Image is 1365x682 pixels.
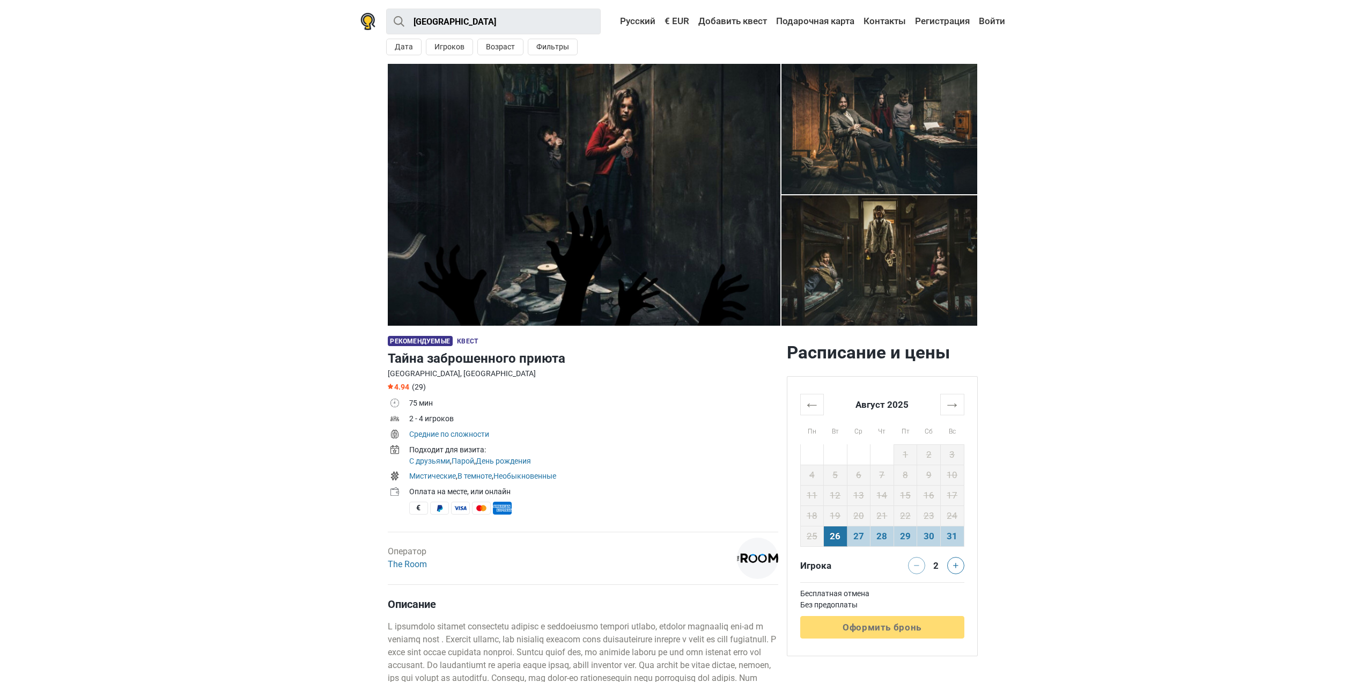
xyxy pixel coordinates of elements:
td: 30 [917,526,941,546]
a: Подарочная карта [773,12,857,31]
a: Контакты [861,12,909,31]
td: 16 [917,485,941,505]
div: Подходит для визита: [409,444,778,456]
td: Без предоплаты [800,599,964,611]
a: Средние по сложности [409,430,489,438]
th: Ср [847,415,870,444]
a: The Room [388,559,427,569]
button: Игроков [426,39,473,55]
td: 2 - 4 игроков [409,412,778,428]
td: Бесплатная отмена [800,588,964,599]
a: В темноте [458,472,492,480]
div: Игрока [796,557,882,574]
img: Тайна заброшенного приюта photo 4 [781,64,978,194]
a: Регистрация [912,12,972,31]
th: Чт [870,415,894,444]
td: 6 [847,465,870,485]
td: 9 [917,465,941,485]
span: PayPal [430,502,449,515]
span: MasterCard [472,502,491,515]
a: Русский [610,12,658,31]
span: Visa [451,502,470,515]
th: Пт [894,415,917,444]
td: 14 [870,485,894,505]
td: 1 [894,444,917,465]
td: 75 мин [409,397,778,412]
td: 27 [847,526,870,546]
th: Сб [917,415,941,444]
td: 12 [824,485,847,505]
td: 24 [940,505,964,526]
td: 17 [940,485,964,505]
img: Star [388,384,393,389]
td: 20 [847,505,870,526]
a: Тайна заброшенного приюта photo 3 [781,64,978,194]
td: 19 [824,505,847,526]
td: 3 [940,444,964,465]
td: 5 [824,465,847,485]
span: 4.94 [388,383,409,391]
a: С друзьями [409,457,450,465]
td: 31 [940,526,964,546]
a: Парой [452,457,474,465]
span: (29) [412,383,426,391]
img: Тайна заброшенного приюта photo 5 [781,195,978,326]
td: 8 [894,465,917,485]
td: 26 [824,526,847,546]
th: ← [800,394,824,415]
h2: Расписание и цены [787,342,978,363]
button: Возраст [477,39,523,55]
button: Дата [386,39,422,55]
td: , , [409,470,778,485]
a: Необыкновенные [493,472,556,480]
th: Пн [800,415,824,444]
td: 7 [870,465,894,485]
td: , , [409,443,778,470]
th: Август 2025 [824,394,941,415]
img: 1c9ac0159c94d8d0l.png [737,538,778,579]
img: Русский [613,18,620,25]
span: Рекомендуемые [388,336,453,346]
input: Попробуйте “Лондон” [386,9,601,34]
td: 15 [894,485,917,505]
td: 18 [800,505,824,526]
button: Фильтры [528,39,578,55]
div: [GEOGRAPHIC_DATA], [GEOGRAPHIC_DATA] [388,368,778,379]
td: 4 [800,465,824,485]
img: Nowescape logo [360,13,375,30]
a: Мистические [409,472,456,480]
span: Квест [457,338,478,345]
a: Войти [976,12,1005,31]
td: 28 [870,526,894,546]
a: Тайна заброшенного приюта photo 4 [781,195,978,326]
td: 13 [847,485,870,505]
div: Оплата на месте, или онлайн [409,486,778,497]
img: Тайна заброшенного приюта photo 11 [388,64,780,326]
a: Добавить квест [696,12,770,31]
td: 22 [894,505,917,526]
td: 25 [800,526,824,546]
th: → [940,394,964,415]
h1: Тайна заброшенного приюта [388,349,778,368]
td: 2 [917,444,941,465]
a: Тайна заброшенного приюта photo 10 [388,64,780,326]
div: Оператор [388,545,427,571]
td: 23 [917,505,941,526]
div: 2 [929,557,942,572]
th: Вс [940,415,964,444]
td: 21 [870,505,894,526]
td: 11 [800,485,824,505]
a: € EUR [662,12,692,31]
td: 29 [894,526,917,546]
h4: Описание [388,598,778,611]
a: День рождения [476,457,531,465]
span: American Express [493,502,512,515]
td: 10 [940,465,964,485]
th: Вт [824,415,847,444]
span: Наличные [409,502,428,515]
